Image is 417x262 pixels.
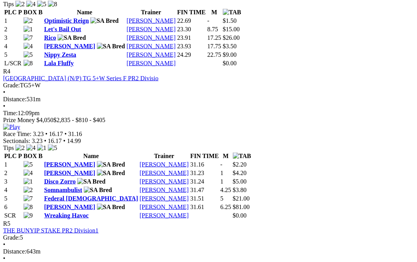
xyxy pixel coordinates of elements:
span: R4 [3,68,10,75]
span: BOX [24,9,37,15]
td: 22.69 [177,17,206,25]
span: • [3,103,5,109]
td: 3 [4,34,22,42]
td: 23.30 [177,26,206,33]
span: $3.50 [223,43,237,49]
img: 2 [24,17,33,24]
td: 1 [4,161,22,168]
a: [PERSON_NAME] [127,43,176,49]
span: 14.99 [67,138,81,144]
td: 31.16 [190,161,219,168]
a: Nippy Zesta [44,51,76,58]
span: Time: [3,110,18,116]
text: - [207,17,209,24]
img: 5 [48,145,57,151]
th: FIN TIME [177,9,206,16]
td: 2 [4,169,22,177]
img: 8 [48,1,57,8]
img: 9 [24,212,33,219]
span: B [38,9,42,15]
a: [PERSON_NAME] [127,34,176,41]
td: 5 [4,51,22,59]
a: THE BUNYIP STAKE PR2 Division1 [3,227,98,234]
a: [GEOGRAPHIC_DATA] (N/P) TG 5+W Series F PR2 Divisio [3,75,158,82]
a: Optimistic Reign [44,17,89,24]
img: SA Bred [90,17,119,24]
img: 2 [15,1,25,8]
text: 5 [220,195,224,202]
span: $0.00 [223,60,237,66]
img: 7 [24,195,33,202]
td: 5 [4,195,22,202]
div: 12:09pm [3,110,414,117]
text: 1 [220,178,224,185]
img: 2 [24,187,33,194]
span: • [3,241,5,248]
a: [PERSON_NAME] [44,204,95,210]
span: Tips [3,145,14,151]
span: Race Time: [3,131,31,137]
img: 8 [24,60,33,67]
span: Distance: [3,248,26,255]
a: [PERSON_NAME] [44,161,95,168]
span: Tips [3,1,14,7]
span: P [18,9,22,15]
img: TAB [223,9,241,16]
div: Prize Money $4,050 [3,117,414,124]
span: $9.00 [223,51,237,58]
span: $1.50 [223,17,237,24]
a: [PERSON_NAME] [140,212,189,219]
td: 1 [4,17,22,25]
img: 5 [37,1,46,8]
text: 17.75 [207,43,221,49]
img: SA Bred [77,178,105,185]
text: 4.25 [220,187,231,193]
img: SA Bred [97,43,125,50]
th: M [207,9,222,16]
span: 3.23 [32,138,42,144]
span: 31.16 [68,131,82,137]
span: PLC [4,153,17,159]
a: [PERSON_NAME] [140,195,189,202]
span: • [45,131,47,137]
th: Trainer [126,9,176,16]
span: PLC [4,9,17,15]
text: 6.25 [220,204,231,210]
a: [PERSON_NAME] [127,17,176,24]
th: Name [44,152,138,160]
img: 4 [26,145,36,151]
span: Sectionals: [3,138,30,144]
img: SA Bred [84,187,112,194]
a: Disco Zorro [44,178,76,185]
img: SA Bred [58,34,86,41]
a: [PERSON_NAME] [127,60,176,66]
span: Grade: [3,234,20,241]
span: B [38,153,42,159]
td: SCR [4,212,22,219]
img: 1 [24,26,33,33]
span: R5 [3,220,10,227]
a: [PERSON_NAME] [127,51,176,58]
span: $4.20 [233,170,247,176]
span: Distance: [3,96,26,102]
span: • [63,138,66,144]
td: 31.24 [190,178,219,185]
img: 8 [24,204,33,211]
th: FIN TIME [190,152,219,160]
span: • [44,138,46,144]
span: 16.17 [48,138,62,144]
td: 23.91 [177,34,206,42]
span: $0.00 [233,212,247,219]
td: 31.61 [190,203,219,211]
text: 17.25 [207,34,221,41]
div: 643m [3,248,414,255]
span: 3.23 [33,131,44,137]
span: P [18,153,22,159]
span: • [64,131,67,137]
span: $2,835 - $810 - $405 [53,117,105,123]
span: 16.17 [49,131,63,137]
text: - [220,161,222,168]
th: Name [44,9,125,16]
img: SA Bred [97,170,125,177]
img: 4 [24,43,33,50]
